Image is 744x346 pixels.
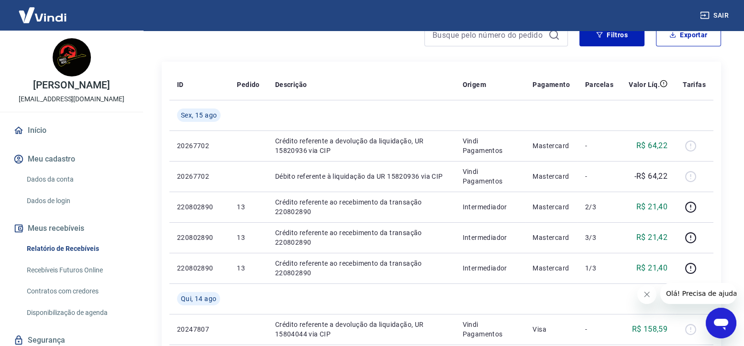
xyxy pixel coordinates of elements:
[585,202,613,212] p: 2/3
[462,233,517,242] p: Intermediador
[636,140,667,151] p: R$ 64,22
[636,262,667,274] p: R$ 21,40
[11,120,132,141] a: Início
[533,141,570,151] p: Mastercard
[237,80,259,89] p: Pedido
[683,80,706,89] p: Tarifas
[11,149,132,170] button: Meu cadastro
[181,110,217,120] span: Sex, 15 ago
[462,167,517,186] p: Vindi Pagamentos
[11,0,74,30] img: Vindi
[11,218,132,239] button: Meus recebíveis
[19,94,124,104] p: [EMAIL_ADDRESS][DOMAIN_NAME]
[706,308,736,338] iframe: Botão para abrir a janela de mensagens
[533,324,570,334] p: Visa
[275,228,447,247] p: Crédito referente ao recebimento da transação 220802890
[462,263,517,273] p: Intermediador
[23,239,132,259] a: Relatório de Recebíveis
[33,80,110,90] p: [PERSON_NAME]
[237,263,259,273] p: 13
[275,172,447,181] p: Débito referente à liquidação da UR 15820936 via CIP
[462,80,486,89] p: Origem
[23,281,132,301] a: Contratos com credores
[462,136,517,155] p: Vindi Pagamentos
[585,324,613,334] p: -
[634,171,668,182] p: -R$ 64,22
[585,233,613,242] p: 3/3
[462,320,517,339] p: Vindi Pagamentos
[23,170,132,189] a: Dados da conta
[177,202,222,212] p: 220802890
[23,303,132,323] a: Disponibilização de agenda
[275,80,307,89] p: Descrição
[656,23,721,46] button: Exportar
[177,263,222,273] p: 220802890
[275,320,447,339] p: Crédito referente a devolução da liquidação, UR 15804044 via CIP
[698,7,733,24] button: Sair
[177,324,222,334] p: 20247807
[23,260,132,280] a: Recebíveis Futuros Online
[177,172,222,181] p: 20267702
[275,197,447,216] p: Crédito referente ao recebimento da transação 220802890
[462,202,517,212] p: Intermediador
[533,233,570,242] p: Mastercard
[585,263,613,273] p: 1/3
[636,232,667,243] p: R$ 21,42
[177,80,184,89] p: ID
[533,202,570,212] p: Mastercard
[636,201,667,213] p: R$ 21,40
[177,233,222,242] p: 220802890
[23,191,132,211] a: Dados de login
[237,233,259,242] p: 13
[177,141,222,151] p: 20267702
[660,283,736,304] iframe: Mensagem da empresa
[533,172,570,181] p: Mastercard
[585,141,613,151] p: -
[533,263,570,273] p: Mastercard
[585,80,613,89] p: Parcelas
[533,80,570,89] p: Pagamento
[181,294,216,303] span: Qui, 14 ago
[275,259,447,278] p: Crédito referente ao recebimento da transação 220802890
[275,136,447,155] p: Crédito referente a devolução da liquidação, UR 15820936 via CIP
[433,28,544,42] input: Busque pelo número do pedido
[632,324,668,335] p: R$ 158,59
[237,202,259,212] p: 13
[585,172,613,181] p: -
[6,7,80,14] span: Olá! Precisa de ajuda?
[629,80,660,89] p: Valor Líq.
[637,285,656,304] iframe: Fechar mensagem
[579,23,644,46] button: Filtros
[53,38,91,76] img: abeb9e7f-a1a4-49f8-ac8e-5969809d8e06.jpeg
